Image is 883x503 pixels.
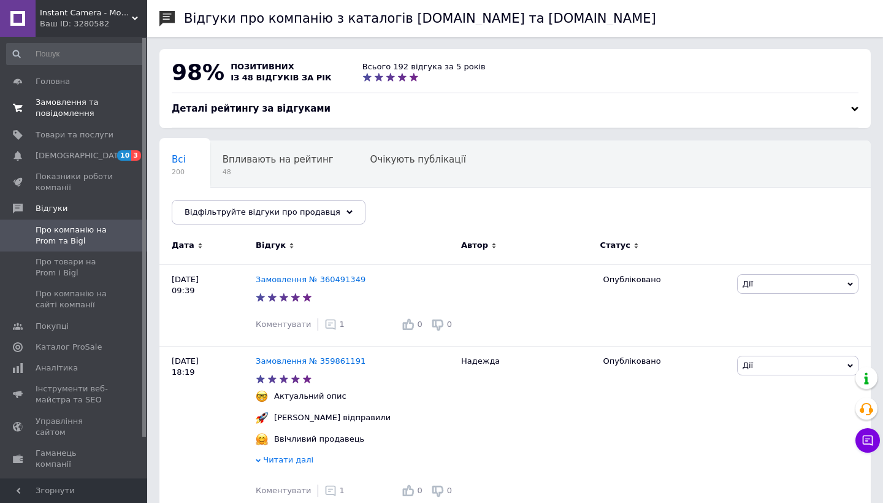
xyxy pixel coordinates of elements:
[131,150,141,161] span: 3
[256,412,268,424] img: :rocket:
[117,150,131,161] span: 10
[159,188,321,234] div: Опубліковані без коментаря
[447,320,452,329] span: 0
[603,356,727,367] div: Опубліковано
[36,150,126,161] span: [DEMOGRAPHIC_DATA]
[340,320,345,329] span: 1
[36,256,113,278] span: Про товари на Prom і Bigl
[40,7,132,18] span: Instant Camera - Моментальна фотографія
[362,61,486,72] div: Всього 192 відгука за 5 років
[223,154,334,165] span: Впливають на рейтинг
[743,361,753,370] span: Дії
[36,448,113,470] span: Гаманець компанії
[36,76,70,87] span: Головна
[172,154,186,165] span: Всі
[36,225,113,247] span: Про компанію на Prom та Bigl
[271,391,350,402] div: Актуальний опис
[600,240,630,251] span: Статус
[172,201,296,212] span: Опубліковані без комен...
[256,486,311,495] span: Коментувати
[36,363,78,374] span: Аналітика
[185,207,340,217] span: Відфільтруйте відгуки про продавця
[231,62,294,71] span: позитивних
[256,485,311,496] div: Коментувати
[340,486,345,495] span: 1
[172,240,194,251] span: Дата
[172,103,331,114] span: Деталі рейтингу за відгуками
[6,43,145,65] input: Пошук
[271,434,367,445] div: Ввічливий продавець
[36,171,113,193] span: Показники роботи компанії
[417,320,422,329] span: 0
[256,390,268,402] img: :nerd_face:
[271,412,394,423] div: [PERSON_NAME] відправили
[40,18,147,29] div: Ваш ID: 3280582
[324,485,345,497] div: 1
[172,167,186,177] span: 200
[36,321,69,332] span: Покупці
[159,264,256,346] div: [DATE] 09:39
[603,274,727,285] div: Опубліковано
[36,342,102,353] span: Каталог ProSale
[256,455,455,469] div: Читати далі
[184,11,656,26] h1: Відгуки про компанію з каталогів [DOMAIN_NAME] та [DOMAIN_NAME]
[461,240,488,251] span: Автор
[36,288,113,310] span: Про компанію на сайті компанії
[231,73,332,82] span: із 48 відгуків за рік
[256,240,286,251] span: Відгук
[256,320,311,329] span: Коментувати
[172,60,224,85] span: 98%
[263,455,313,464] span: Читати далі
[417,486,422,495] span: 0
[256,356,365,366] a: Замовлення № 359861191
[447,486,452,495] span: 0
[36,129,113,140] span: Товари та послуги
[256,275,365,284] a: Замовлення № 360491349
[36,97,113,119] span: Замовлення та повідомлення
[743,279,753,288] span: Дії
[36,203,67,214] span: Відгуки
[172,102,858,115] div: Деталі рейтингу за відгуками
[223,167,334,177] span: 48
[855,428,880,453] button: Чат з покупцем
[36,383,113,405] span: Інструменти веб-майстра та SEO
[370,154,466,165] span: Очікують публікації
[256,319,311,330] div: Коментувати
[324,318,345,331] div: 1
[36,416,113,438] span: Управління сайтом
[256,433,268,445] img: :hugging_face:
